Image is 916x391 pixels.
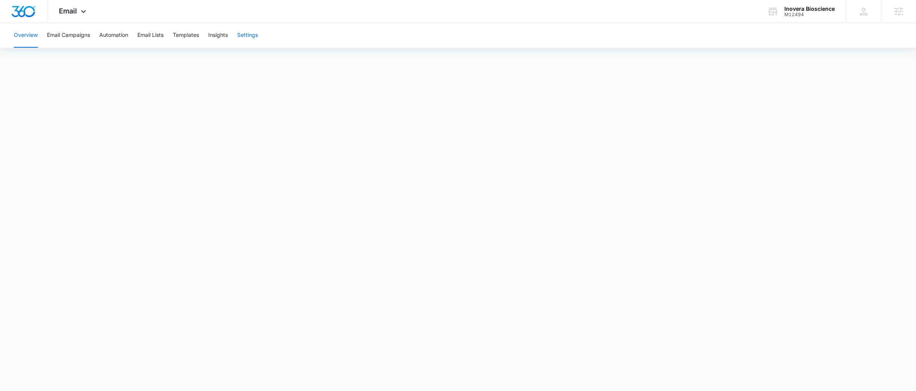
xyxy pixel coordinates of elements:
div: account name [784,6,835,12]
button: Automation [99,23,128,48]
button: Settings [237,23,258,48]
button: Email Lists [137,23,164,48]
span: Email [59,7,77,15]
div: account id [784,12,835,17]
button: Insights [208,23,228,48]
button: Email Campaigns [47,23,90,48]
button: Overview [14,23,38,48]
button: Templates [173,23,199,48]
